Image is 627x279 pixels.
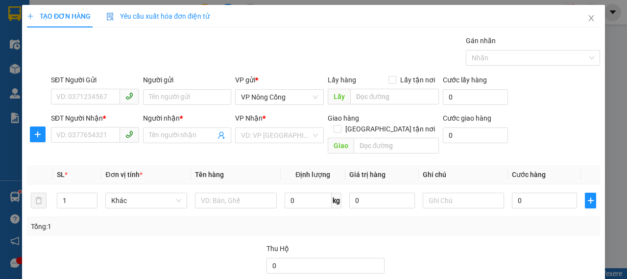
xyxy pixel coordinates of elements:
button: plus [30,127,46,142]
div: Người gửi [143,75,231,85]
span: Yêu cầu xuất hóa đơn điện tử [106,12,210,20]
span: Lấy [327,89,350,104]
span: plus [585,197,596,204]
span: VP Nhận [235,114,263,122]
div: SĐT Người Gửi [51,75,139,85]
input: VD: Bàn, Ghế [195,193,277,208]
input: 0 [349,193,414,208]
span: Giao [327,138,353,153]
span: SL [57,171,65,178]
span: Lấy tận nơi [396,75,439,85]
div: Người nhận [143,113,231,124]
span: plus [27,13,34,20]
div: SĐT Người Nhận [51,113,139,124]
span: user-add [217,131,225,139]
span: Giao hàng [327,114,359,122]
span: kg [332,193,341,208]
strong: PHIẾU BIÊN NHẬN [24,54,78,75]
span: Định lượng [295,171,330,178]
span: Thu Hộ [266,245,289,253]
span: Khác [111,193,181,208]
button: plus [585,193,596,208]
span: TẠO ĐƠN HÀNG [27,12,91,20]
input: Dọc đường [353,138,438,153]
span: Lấy hàng [327,76,356,84]
label: Gán nhãn [466,37,496,45]
div: Tổng: 1 [31,221,243,232]
button: delete [31,193,47,208]
img: icon [106,13,114,21]
div: VP gửi [235,75,323,85]
span: Giá trị hàng [349,171,386,178]
label: Cước lấy hàng [443,76,487,84]
span: [GEOGRAPHIC_DATA] tận nơi [341,124,439,134]
span: SĐT XE [34,42,66,52]
span: Tên hàng [195,171,224,178]
span: plus [30,130,45,138]
th: Ghi chú [418,165,508,184]
button: Close [578,5,605,32]
span: Cước hàng [512,171,546,178]
span: phone [125,92,133,100]
strong: CHUYỂN PHÁT NHANH ĐÔNG LÝ [21,8,82,40]
span: NC1510250210 [83,40,142,50]
span: Đơn vị tính [105,171,142,178]
input: Cước lấy hàng [443,89,508,105]
input: Dọc đường [350,89,438,104]
input: Cước giao hàng [443,127,508,143]
img: logo [5,28,20,63]
span: close [587,14,595,22]
span: VP Nông Cống [241,90,317,104]
input: Ghi Chú [422,193,504,208]
label: Cước giao hàng [443,114,491,122]
span: phone [125,130,133,138]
